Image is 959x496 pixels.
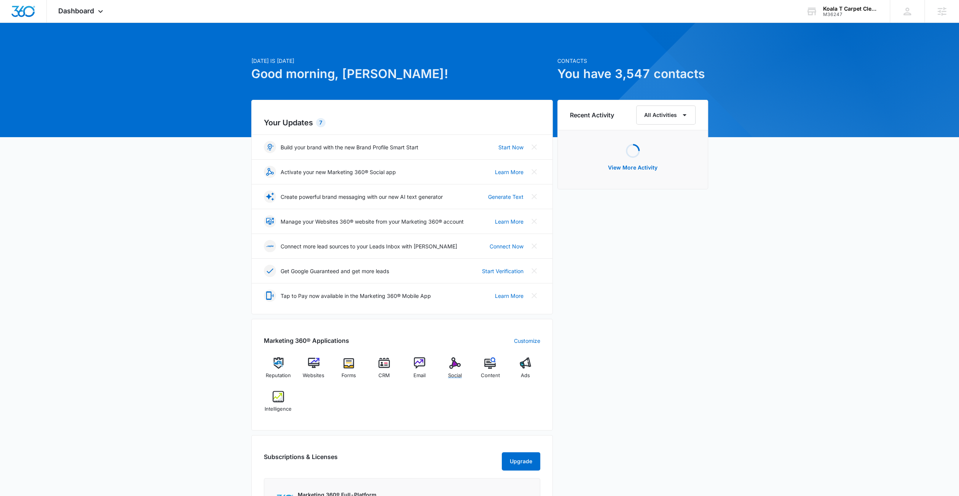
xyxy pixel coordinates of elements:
a: Customize [514,337,540,345]
button: Close [528,290,540,302]
button: View More Activity [600,158,665,177]
button: All Activities [636,106,696,125]
p: Activate your new Marketing 360® Social app [281,168,396,176]
span: Reputation [266,372,291,379]
div: account name [823,6,879,12]
a: Start Verification [482,267,523,275]
p: Tap to Pay now available in the Marketing 360® Mobile App [281,292,431,300]
span: Dashboard [58,7,94,15]
a: Generate Text [488,193,523,201]
h2: Your Updates [264,117,540,128]
span: Social [448,372,462,379]
a: Websites [299,357,328,385]
span: Ads [521,372,530,379]
p: Manage your Websites 360® website from your Marketing 360® account [281,218,464,226]
span: CRM [378,372,390,379]
button: Close [528,190,540,203]
a: Forms [334,357,364,385]
h1: Good morning, [PERSON_NAME]! [251,65,553,83]
a: Social [440,357,469,385]
span: Content [480,372,499,379]
a: Learn More [495,168,523,176]
button: Upgrade [502,452,540,470]
p: Contacts [557,57,708,65]
button: Close [528,240,540,252]
button: Close [528,215,540,227]
button: Close [528,166,540,178]
div: account id [823,12,879,17]
button: Close [528,141,540,153]
span: Websites [303,372,324,379]
a: Reputation [264,357,293,385]
h1: You have 3,547 contacts [557,65,708,83]
a: Email [405,357,434,385]
span: Intelligence [265,405,292,413]
a: Connect Now [490,242,523,250]
button: Close [528,265,540,277]
a: Start Now [498,143,523,151]
p: Connect more lead sources to your Leads Inbox with [PERSON_NAME] [281,242,457,250]
div: 7 [316,118,326,127]
a: Learn More [495,292,523,300]
p: Build your brand with the new Brand Profile Smart Start [281,143,418,151]
a: CRM [370,357,399,385]
a: Ads [511,357,540,385]
a: Content [476,357,505,385]
a: Intelligence [264,391,293,418]
h2: Marketing 360® Applications [264,336,349,345]
h2: Subscriptions & Licenses [264,452,338,467]
span: Email [413,372,426,379]
p: Create powerful brand messaging with our new AI text generator [281,193,443,201]
a: Learn More [495,218,523,226]
p: [DATE] is [DATE] [251,57,553,65]
h6: Recent Activity [570,110,614,120]
p: Get Google Guaranteed and get more leads [281,267,389,275]
span: Forms [341,372,356,379]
